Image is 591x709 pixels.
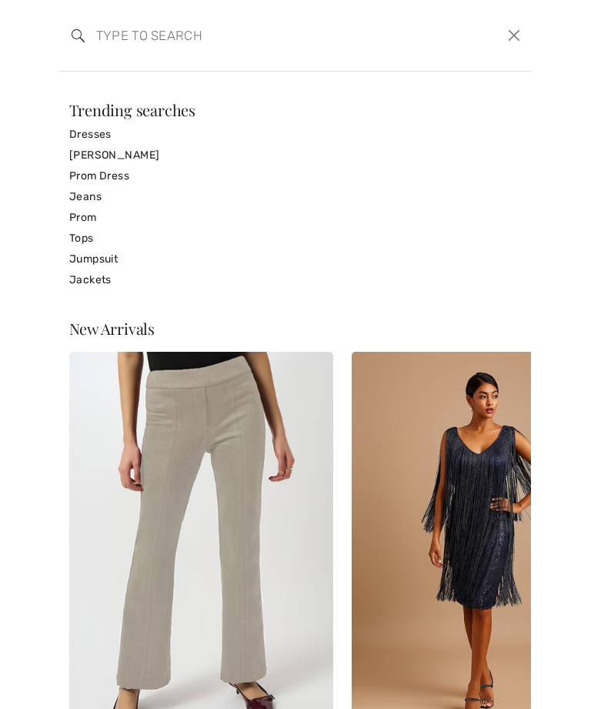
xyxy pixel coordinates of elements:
[72,29,85,42] img: search the website
[69,186,523,207] a: Jeans
[503,24,526,47] button: Close
[69,228,523,249] a: Tops
[85,12,409,59] input: TYPE TO SEARCH
[69,207,523,228] a: Prom
[69,166,523,186] a: Prom Dress
[69,269,523,290] a: Jackets
[69,145,523,166] a: [PERSON_NAME]
[69,102,523,118] div: Trending searches
[69,249,523,269] a: Jumpsuit
[69,124,523,145] a: Dresses
[69,318,155,339] span: New Arrivals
